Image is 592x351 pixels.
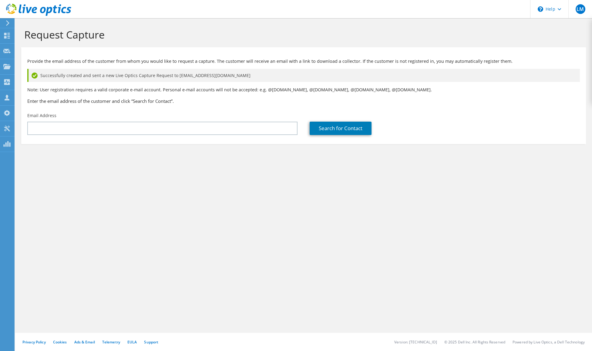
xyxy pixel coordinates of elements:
p: Provide the email address of the customer from whom you would like to request a capture. The cust... [27,58,580,65]
a: EULA [127,339,137,345]
span: LM [576,4,585,14]
span: Successfully created and sent a new Live Optics Capture Request to [EMAIL_ADDRESS][DOMAIN_NAME] [40,72,251,79]
h1: Request Capture [24,28,580,41]
h3: Enter the email address of the customer and click “Search for Contact”. [27,98,580,104]
a: Privacy Policy [22,339,46,345]
li: Version: [TECHNICAL_ID] [394,339,437,345]
li: © 2025 Dell Inc. All Rights Reserved [444,339,505,345]
a: Support [144,339,158,345]
p: Note: User registration requires a valid corporate e-mail account. Personal e-mail accounts will ... [27,86,580,93]
a: Telemetry [102,339,120,345]
label: Email Address [27,113,56,119]
svg: \n [538,6,543,12]
a: Search for Contact [310,122,372,135]
li: Powered by Live Optics, a Dell Technology [513,339,585,345]
a: Ads & Email [74,339,95,345]
a: Cookies [53,339,67,345]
